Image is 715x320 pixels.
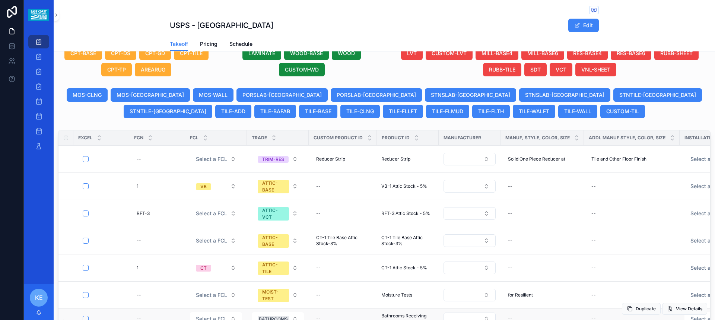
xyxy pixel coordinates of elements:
span: TILE-BASE [305,108,331,115]
span: STNTILE-[GEOGRAPHIC_DATA] [619,91,696,99]
span: Product ID [382,135,410,141]
button: TILE-WALFT [513,105,555,118]
span: Tile and Other Floor Finish [591,156,646,162]
span: WOOD-BASE [290,50,323,57]
a: -- [313,180,372,192]
button: Select Button [190,288,242,302]
span: Manufacturer [444,135,481,141]
a: -- [588,262,675,274]
button: WOOD-BASE [284,47,329,60]
a: Select Button [251,152,304,166]
div: MOIST-TEST [262,289,285,302]
a: VB-1 Attic Stock - 5% [381,183,434,189]
span: View Details [676,306,702,312]
button: CPT-GD [139,47,171,60]
a: RFT-3 [134,207,181,219]
button: Select Button [252,152,304,166]
span: VCT [556,66,566,73]
a: Select Button [443,261,496,275]
button: MOS-CLNG [67,88,108,102]
button: TILE-ADD [215,105,251,118]
span: VB-1 Attic Stock - 5% [381,183,427,189]
a: Select Button [190,234,242,248]
button: TILE-FLLFT [383,105,423,118]
a: -- [588,180,675,192]
button: View Details [662,303,707,315]
a: Select Button [251,176,304,197]
span: Manuf, Style, Color, Size [505,135,570,141]
span: STNSLAB-[GEOGRAPHIC_DATA] [431,91,510,99]
button: Select Button [252,203,304,224]
span: Trade [252,135,267,141]
button: STNTILE-[GEOGRAPHIC_DATA] [613,88,702,102]
span: CPT-BASE [70,50,96,57]
button: VCT [550,63,572,76]
a: Schedule [229,37,252,52]
a: -- [505,262,579,274]
button: Select Button [190,152,242,166]
button: TILE-CLNG [340,105,380,118]
button: Select Button [190,261,242,275]
button: Select Button [444,180,496,193]
span: RUBB-TILE [489,66,515,73]
a: Select Button [443,207,496,220]
span: Moisture Tests [381,292,412,298]
span: RES-BASE4 [573,50,602,57]
button: STNSLAB-[GEOGRAPHIC_DATA] [425,88,516,102]
button: MOS-[GEOGRAPHIC_DATA] [111,88,190,102]
button: Select Button [444,153,496,165]
a: Select Button [251,285,304,305]
button: CPT-BASE [64,47,102,60]
span: TILE-ADD [221,108,245,115]
span: MILL-BASE4 [482,50,512,57]
button: Select Button [190,234,242,247]
img: App logo [28,9,49,21]
span: TILE-FLLFT [389,108,417,115]
a: -- [134,289,181,301]
span: CT-1 Tile Base Attic Stock-3% [316,235,369,247]
a: RFT-3 Attic Stock - 5% [381,210,434,216]
a: Select Button [251,257,304,278]
span: FCN [134,135,143,141]
span: CPT-GD [145,50,165,57]
span: LVT [407,50,417,57]
span: KE [35,293,43,302]
a: Moisture Tests [381,292,434,298]
a: Select Button [443,288,496,302]
span: MOS-WALL [199,91,228,99]
div: -- [591,265,596,271]
span: Select a FCL [196,291,227,299]
button: STNSLAB-[GEOGRAPHIC_DATA] [519,88,610,102]
button: PORSLAB-[GEOGRAPHIC_DATA] [331,88,422,102]
div: -- [137,292,141,298]
span: 1 [137,183,139,189]
div: -- [591,238,596,244]
button: VNL-SHEET [575,63,616,76]
div: ATTIC-TILE [262,262,285,275]
h1: USPS - [GEOGRAPHIC_DATA] [170,20,273,31]
button: PORSLAB-[GEOGRAPHIC_DATA] [236,88,328,102]
div: ATTIC-BASE [262,180,285,193]
a: -- [505,235,579,247]
button: SDT [524,63,547,76]
a: -- [505,180,579,192]
a: Select Button [443,180,496,193]
button: Select Button [252,258,304,278]
button: CUSTOM-WD [279,63,325,76]
a: -- [134,153,181,165]
a: -- [505,207,579,219]
div: -- [508,238,512,244]
a: -- [134,235,181,247]
button: RES-BASE6 [611,47,651,60]
a: CT-1 Attic Stock - 5% [381,265,434,271]
button: Select Button [190,180,242,193]
a: Reducer Strip [313,153,372,165]
button: Duplicate [622,303,661,315]
span: CT-1 Tile Base Attic Stock-3% [381,235,434,247]
span: PORSLAB-[GEOGRAPHIC_DATA] [242,91,322,99]
button: MILL-BASE4 [476,47,518,60]
span: FCL [190,135,198,141]
button: CPT-DS [105,47,136,60]
span: AREARUG [141,66,165,73]
button: Select Button [444,234,496,247]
